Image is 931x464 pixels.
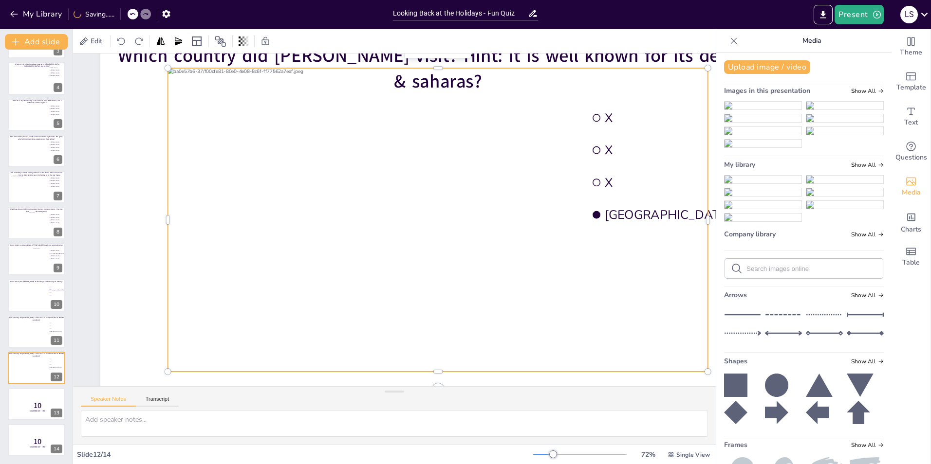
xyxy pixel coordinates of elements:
span: Template [896,82,926,93]
button: Upload image / video [724,60,810,74]
span: [PERSON_NAME] [51,180,77,182]
button: Export to PowerPoint [814,5,833,24]
span: X [51,328,77,329]
span: [PERSON_NAME] [51,144,77,145]
img: f00cfe81-80e0-4e08-8c6f-ff77562a7eaf.jpeg [725,176,801,183]
div: 13 [8,388,65,420]
span: [PERSON_NAME] [51,183,77,184]
span: [PERSON_NAME] [51,147,77,148]
span: Show all [851,442,884,448]
span: Show all [851,88,884,94]
button: L S [900,5,918,24]
button: Present [835,5,883,24]
span: Show all [851,292,884,299]
span: Countdown - title [30,446,46,448]
div: 9 [54,264,62,272]
span: Media [902,187,921,198]
div: Add a table [892,239,931,274]
button: My Library [7,6,66,22]
span: X [51,364,77,365]
div: Change the overall theme [892,29,931,64]
span: Canoeing on the Semois River [51,289,77,290]
div: 3 [54,47,62,55]
span: Charts [901,224,921,235]
span: [GEOGRAPHIC_DATA] [51,367,77,368]
button: Transcript [136,396,179,407]
input: Search images online [746,265,877,272]
span: X [51,358,77,360]
span: Which country did [PERSON_NAME] visit? Hint: it is well known for its deserts & saharas? [9,317,64,321]
div: Who Am I? My ideal holiday is “to workout, relax at the beach, visit a landmark, workout again…?d... [8,99,65,131]
div: Slide 12 / 14 [77,450,533,459]
img: c72b7bb9-6863-427c-af58-8418fc84afe7.jpeg [806,188,883,196]
img: c72b7bb9-6863-427c-af58-8418fc84afe7.jpeg [806,114,883,122]
div: 10 [8,279,65,311]
span: The ideal holiday doesn’t usually involve cows chasing humans. But guess who had this interesting... [10,136,62,140]
div: 7 [54,192,62,200]
img: 66fd02ca-39df-490f-9b68-09d0abe8606a.jpeg [806,176,883,183]
div: 12 [51,373,62,381]
button: Speaker Notes [81,396,136,407]
span: [PERSON_NAME] [51,258,77,260]
input: Insert title [393,6,528,20]
div: 72 % [636,450,660,459]
span: [PERSON_NAME] [51,108,77,109]
span: [PERSON_NAME] [51,178,77,179]
span: A fancy witch might have been spotted in [GEOGRAPHIC_DATA] ([GEOGRAPHIC_DATA]), but by WHO? [15,63,59,68]
span: [PERSON_NAME] [51,150,77,151]
span: Images in this presentation [724,86,810,95]
span: [PERSON_NAME] [51,219,77,221]
span: Show all [851,231,884,238]
div: 8 [54,228,62,236]
span: [GEOGRAPHIC_DATA] [51,331,77,332]
div: 10 [51,300,62,309]
img: c0a436bf-915c-42fc-9aa4-217574f1bd73.jpeg [725,127,801,135]
span: [PERSON_NAME] [51,72,77,74]
span: Palupi Kusuma [51,67,77,69]
span: Show all [851,161,884,168]
img: c0a436bf-915c-42fc-9aa4-217574f1bd73.jpeg [725,201,801,209]
img: f5d08e59-9b71-4b02-9901-99c7e9c2b6b5.jpeg [725,188,801,196]
div: L S [900,6,918,23]
div: 11 [51,336,62,345]
img: 6231d788-9b16-4998-983f-d1a11e6f560a.jpeg [806,127,883,135]
span: X [51,286,77,287]
span: X [51,361,77,363]
div: 2ec1248e-18/df302c04-78cf-41dd-837b-b4f7d6586eba.jpegA fancy witch might have been spotted in [GE... [8,62,65,94]
span: X [51,322,77,324]
span: [PERSON_NAME] [51,113,77,115]
span: [PERSON_NAME] [51,250,77,251]
span: X [51,294,77,296]
div: 11 [8,316,65,348]
span: [PERSON_NAME] [51,142,77,143]
div: 6 [54,155,62,164]
div: 5 [54,119,62,128]
span: Theme [900,47,922,58]
span: [PERSON_NAME] [51,105,77,107]
div: The ideal holiday doesn’t usually involve cows chasing humans. But guess who had this interesting... [8,135,65,167]
div: 13 [51,409,62,417]
div: Add images, graphics, shapes or video [892,169,931,204]
span: Not all holidays involve sipping cocktails at the beach. This time around _______ had to dedicate... [11,172,62,177]
div: 14 [8,424,65,456]
button: Add slide [5,34,68,50]
div: Would you brave climbing a mountain during a hurricane storm. I bet not, but _______ did exactly ... [8,207,65,239]
span: My library [724,160,755,169]
span: Company library [724,230,776,239]
span: Edit [89,36,104,46]
span: Questions [895,152,927,163]
span: [PERSON_NAME] [51,214,77,215]
span: Position [215,36,226,47]
div: 12 [8,352,65,384]
p: Media [742,29,882,53]
img: f00cfe81-80e0-4e08-8c6f-ff77562a7eaf.jpeg [725,102,801,109]
span: X [51,292,77,293]
span: Table [902,257,920,268]
span: X [51,325,77,326]
span: An island full of [DEMOGRAPHIC_DATA] [51,253,77,254]
span: 10 [34,436,41,447]
span: [PERSON_NAME] [51,255,77,257]
span: [PERSON_NAME] [51,216,77,218]
div: Saving...... [74,10,114,19]
img: 6231d788-9b16-4998-983f-d1a11e6f560a.jpeg [806,201,883,209]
